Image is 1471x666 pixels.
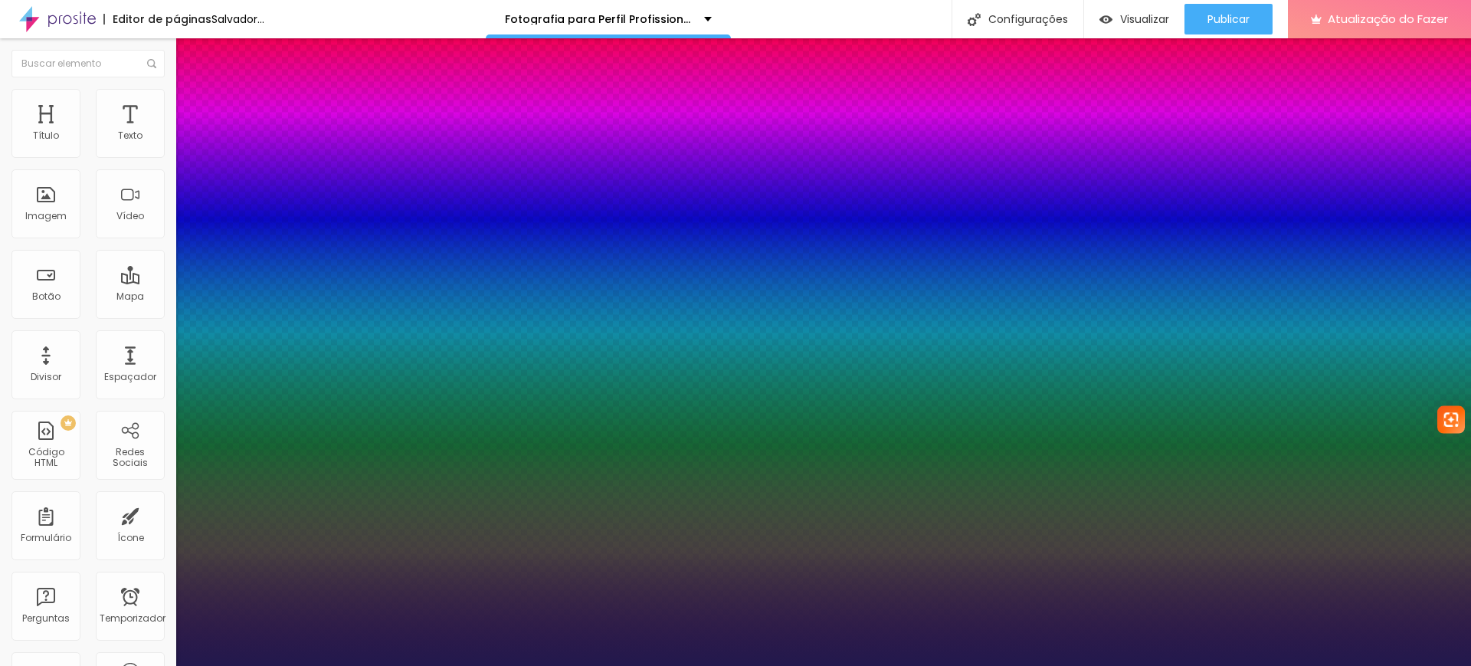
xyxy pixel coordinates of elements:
[147,59,156,68] img: Ícone
[968,13,981,26] img: Ícone
[100,612,165,625] font: Temporizador
[211,11,264,27] font: Salvador...
[21,531,71,544] font: Formulário
[988,11,1068,27] font: Configurações
[1184,4,1273,34] button: Publicar
[117,531,144,544] font: Ícone
[33,129,59,142] font: Título
[113,445,148,469] font: Redes Sociais
[116,209,144,222] font: Vídeo
[1099,13,1112,26] img: view-1.svg
[22,612,70,625] font: Perguntas
[1120,11,1169,27] font: Visualizar
[104,370,156,383] font: Espaçador
[31,370,61,383] font: Divisor
[32,290,61,303] font: Botão
[118,129,143,142] font: Texto
[25,209,67,222] font: Imagem
[28,445,64,469] font: Código HTML
[1084,4,1184,34] button: Visualizar
[1328,11,1448,27] font: Atualização do Fazer
[116,290,144,303] font: Mapa
[113,11,211,27] font: Editor de páginas
[11,50,165,77] input: Buscar elemento
[1207,11,1250,27] font: Publicar
[505,11,694,27] font: Fotografia para Perfil Profissional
